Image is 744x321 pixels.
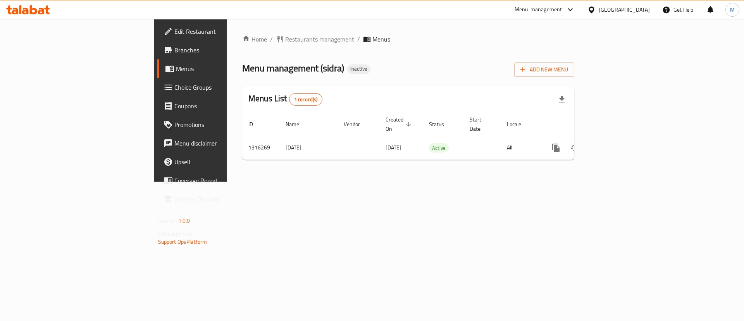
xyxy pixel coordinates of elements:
[158,229,194,239] span: Get support on:
[178,216,190,226] span: 1.0.0
[174,194,272,204] span: Grocery Checklist
[501,136,541,160] td: All
[344,120,370,129] span: Vendor
[463,136,501,160] td: -
[158,216,177,226] span: Version:
[157,97,279,115] a: Coupons
[565,139,584,157] button: Change Status
[386,115,413,134] span: Created On
[429,120,454,129] span: Status
[553,90,571,109] div: Export file
[174,120,272,129] span: Promotions
[347,66,370,72] span: Inactive
[372,35,390,44] span: Menus
[174,101,272,111] span: Coupons
[174,45,272,55] span: Branches
[242,113,627,160] table: enhanced table
[248,120,263,129] span: ID
[242,35,574,44] nav: breadcrumb
[174,176,272,185] span: Coverage Report
[276,35,354,44] a: Restaurants management
[599,5,650,14] div: [GEOGRAPHIC_DATA]
[174,157,272,167] span: Upsell
[157,190,279,208] a: Grocery Checklist
[520,65,568,75] span: Add New Menu
[157,78,279,97] a: Choice Groups
[429,144,449,153] span: Active
[541,113,627,136] th: Actions
[242,59,344,77] span: Menu management ( sidra )
[386,142,401,153] span: [DATE]
[157,153,279,171] a: Upsell
[174,27,272,36] span: Edit Restaurant
[174,83,272,92] span: Choice Groups
[730,5,735,14] span: M
[507,120,531,129] span: Locale
[157,59,279,78] a: Menus
[176,64,272,73] span: Menus
[470,115,491,134] span: Start Date
[515,5,562,14] div: Menu-management
[286,120,309,129] span: Name
[547,139,565,157] button: more
[157,41,279,59] a: Branches
[158,237,207,247] a: Support.OpsPlatform
[347,64,370,74] div: Inactive
[514,62,574,77] button: Add New Menu
[357,35,360,44] li: /
[285,35,354,44] span: Restaurants management
[289,93,323,106] div: Total records count
[157,171,279,190] a: Coverage Report
[157,115,279,134] a: Promotions
[279,136,338,160] td: [DATE]
[157,134,279,153] a: Menu disclaimer
[289,96,322,103] span: 1 record(s)
[248,93,322,106] h2: Menus List
[157,22,279,41] a: Edit Restaurant
[174,139,272,148] span: Menu disclaimer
